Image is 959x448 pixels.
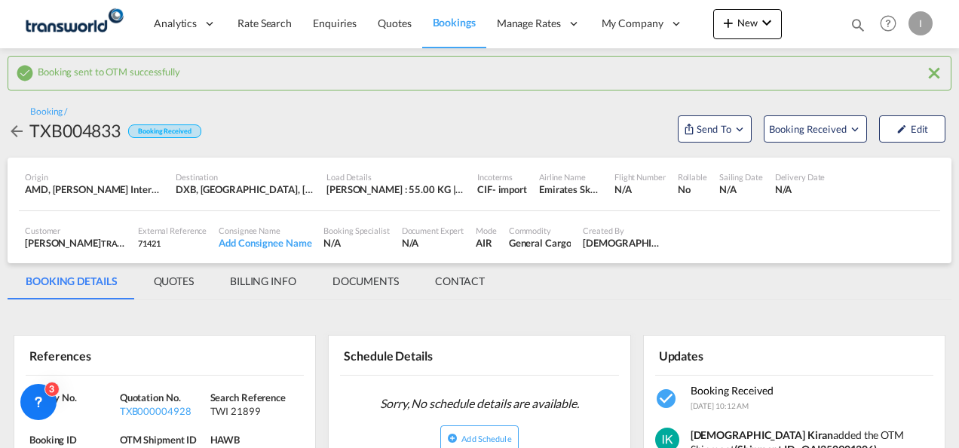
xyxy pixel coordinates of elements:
div: icon-magnify [850,17,866,39]
span: Help [875,11,901,36]
div: Airline Name [539,171,602,183]
span: Manage Rates [497,16,561,31]
span: My Company [602,16,663,31]
md-tab-item: CONTACT [417,263,503,299]
div: TXB004833 [29,118,121,143]
span: Bookings [433,16,476,29]
span: Analytics [154,16,197,31]
div: TWI 21899 [210,404,297,418]
md-tab-item: BILLING INFO [212,263,314,299]
md-icon: icon-checkbox-marked-circle [16,64,34,82]
div: AIR [476,236,497,250]
div: Rollable [678,171,707,183]
span: Add Schedule [461,434,511,443]
div: Delivery Date [775,171,826,183]
span: Quotation No. [120,391,181,404]
span: New [719,17,776,29]
div: Add Consignee Name [219,236,311,250]
div: N/A [775,183,826,196]
md-tab-item: BOOKING DETAILS [8,263,136,299]
md-icon: icon-plus-circle [447,433,458,443]
img: f753ae806dec11f0841701cdfdf085c0.png [23,7,124,41]
span: Booking sent to OTM successfully [38,62,180,78]
md-icon: icon-checkbox-marked-circle [655,387,679,411]
md-icon: icon-close [925,64,943,82]
div: External Reference [138,225,207,236]
md-tab-item: DOCUMENTS [314,263,417,299]
div: N/A [614,183,666,196]
div: CIF [477,183,492,196]
div: Mode [476,225,497,236]
div: N/A [29,404,116,418]
span: TRANSWORLD INTEGRATED LOGISTEK PRIVATE LIMITED [101,237,318,249]
md-icon: icon-chevron-down [758,14,776,32]
div: Customer [25,225,126,236]
div: [PERSON_NAME] : 55.00 KG | Volumetric Wt : 66.00 KG | Chargeable Wt : 66.00 KG [326,183,465,196]
button: Open demo menu [678,115,752,143]
span: OTM Shipment ID [120,434,198,446]
md-icon: icon-magnify [850,17,866,33]
div: Load Details [326,171,465,183]
div: Document Expert [402,225,464,236]
md-icon: icon-arrow-left [8,122,26,140]
div: General Cargo [509,236,571,250]
div: Updates [655,342,792,368]
div: Commodity [509,225,571,236]
div: Incoterms [477,171,527,183]
div: N/A [719,183,763,196]
div: Booking Specialist [323,225,389,236]
span: Sorry, No schedule details are available. [374,389,585,418]
button: icon-plus 400-fgNewicon-chevron-down [713,9,782,39]
div: I [908,11,933,35]
div: DXB, Dubai International, Dubai, United Arab Emirates, Middle East, Middle East [176,183,314,196]
span: Enquiries [313,17,357,29]
div: Flight Number [614,171,666,183]
span: Search Reference [210,391,286,404]
span: Quotes [378,17,411,29]
div: Schedule Details [340,342,476,368]
md-icon: icon-pencil [896,124,907,134]
div: AMD, Sardar Vallabhbhai Patel International, Ahmedabad, India, Indian Subcontinent, Asia Pacific [25,183,164,196]
div: Origin [25,171,164,183]
div: Destination [176,171,314,183]
span: HAWB [210,434,241,446]
strong: [DEMOGRAPHIC_DATA] Kiran [691,428,834,441]
div: TXB000004928 [120,404,207,418]
div: Created By [583,225,661,236]
span: Booking Received [769,121,848,137]
span: Inquiry No. [29,391,77,404]
button: icon-pencilEdit [879,115,945,143]
div: N/A [402,236,464,250]
div: Emirates SkyCargo [539,183,602,196]
div: Sailing Date [719,171,763,183]
div: - import [492,183,527,196]
div: [PERSON_NAME] [25,236,126,250]
md-tab-item: QUOTES [136,263,212,299]
md-pagination-wrapper: Use the left and right arrow keys to navigate between tabs [8,263,503,299]
span: Booking Received [691,384,774,397]
div: Help [875,11,908,38]
div: N/A [323,236,389,250]
div: Booking Received [128,124,201,139]
span: Rate Search [237,17,292,29]
div: Irishi Kiran [583,236,661,250]
span: 71421 [138,238,161,248]
div: Booking / [30,106,67,118]
md-icon: icon-plus 400-fg [719,14,737,32]
div: References [26,342,162,368]
div: No [678,183,707,196]
div: Consignee Name [219,225,311,236]
span: Booking ID [29,434,77,446]
span: [DATE] 10:12 AM [691,401,749,410]
div: icon-arrow-left [8,118,29,143]
button: Open demo menu [764,115,867,143]
span: Send To [695,121,733,137]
